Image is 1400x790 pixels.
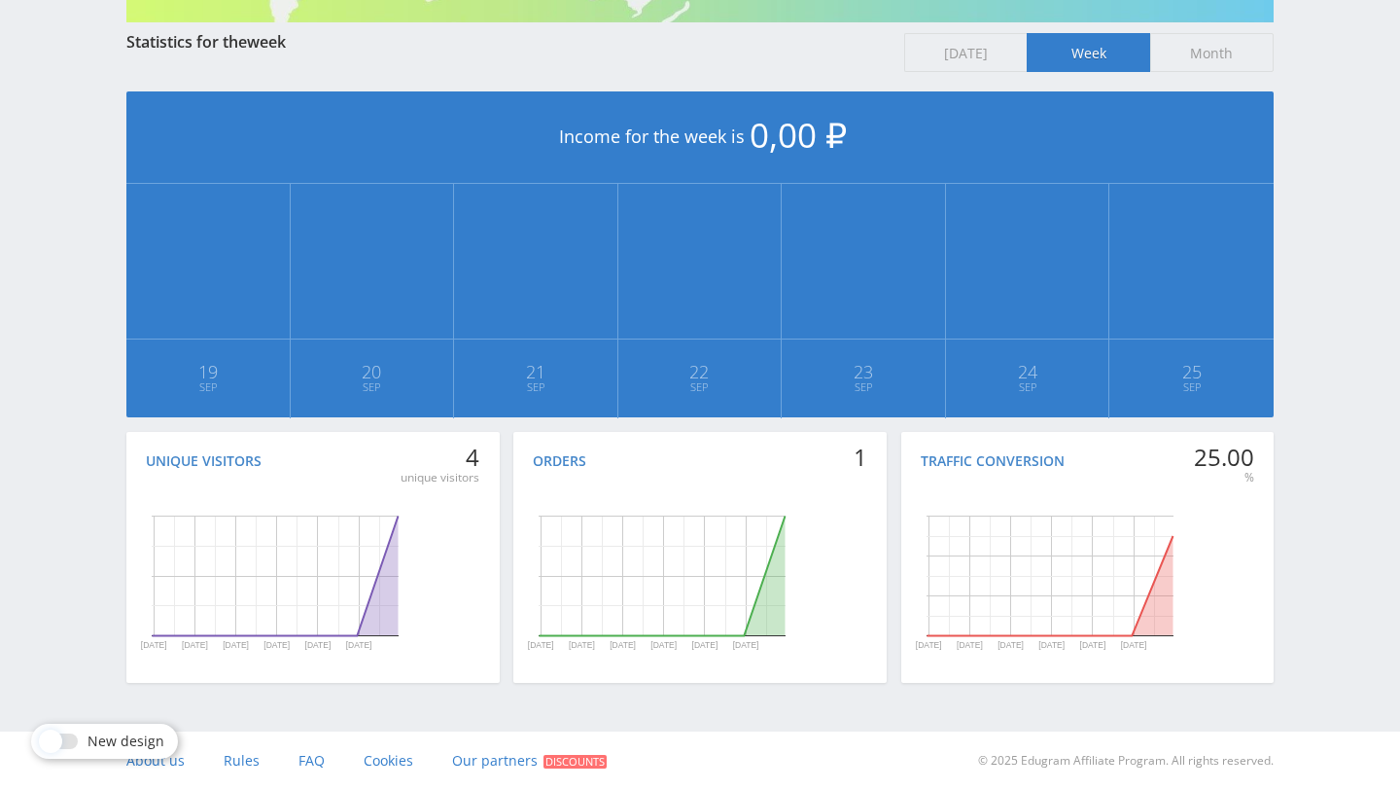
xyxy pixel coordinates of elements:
span: Sep [783,379,944,395]
text: [DATE] [569,641,595,651]
span: 24 [947,364,1108,379]
div: unique visitors [401,470,479,485]
span: Week [1027,33,1150,72]
text: [DATE] [305,641,332,651]
span: Sep [455,379,616,395]
text: [DATE] [997,641,1024,651]
span: 21 [455,364,616,379]
span: [DATE] [904,33,1028,72]
text: [DATE] [610,641,636,651]
a: Cookies [364,732,413,790]
span: New design [87,734,164,749]
span: Our partners [452,751,538,770]
text: [DATE] [915,641,941,651]
text: [DATE] [1079,641,1105,651]
span: Sep [947,379,1108,395]
text: [DATE] [1120,641,1146,651]
text: [DATE] [733,641,759,651]
text: [DATE] [346,641,372,651]
span: Rules [224,751,260,770]
span: Sep [1110,379,1273,395]
span: 23 [783,364,944,379]
span: About us [126,751,185,770]
a: About us [126,732,185,790]
span: Cookies [364,751,413,770]
svg: A chart. [862,479,1237,673]
span: Sep [292,379,453,395]
div: 1 [854,444,867,471]
text: [DATE] [528,641,554,651]
span: Month [1150,33,1274,72]
div: 4 [401,444,479,471]
span: 22 [619,364,781,379]
text: [DATE] [182,641,208,651]
span: FAQ [298,751,325,770]
span: 19 [127,364,289,379]
div: Traffic conversion [921,453,1065,469]
span: Sep [127,379,289,395]
span: 0,00 ₽ [750,112,847,158]
span: Discounts [543,755,607,769]
div: © 2025 Edugram Affiliate Program. All rights reserved. [710,732,1274,790]
div: Orders [533,453,586,469]
text: [DATE] [1038,641,1065,651]
a: Our partners Discounts [452,732,607,790]
text: [DATE] [263,641,290,651]
a: FAQ [298,732,325,790]
span: week [247,31,286,53]
span: 20 [292,364,453,379]
text: [DATE] [141,641,167,651]
div: Statistics for the [126,33,885,51]
svg: A chart. [87,479,462,673]
text: [DATE] [651,641,678,651]
div: Unique visitors [146,453,262,469]
div: Income for the week is [126,91,1274,184]
a: Rules [224,732,260,790]
span: 25 [1110,364,1273,379]
svg: A chart. [474,479,849,673]
text: [DATE] [223,641,249,651]
text: [DATE] [957,641,983,651]
div: % [1194,470,1254,485]
text: [DATE] [692,641,718,651]
span: Sep [619,379,781,395]
div: 25.00 [1194,444,1254,471]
